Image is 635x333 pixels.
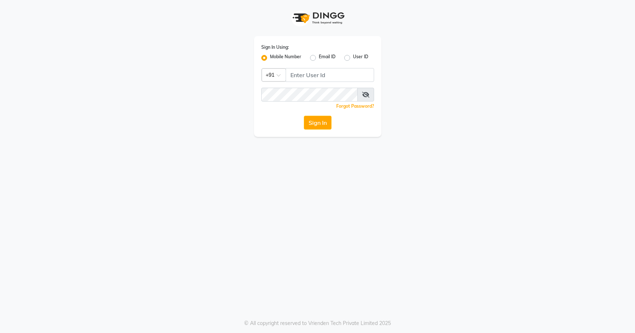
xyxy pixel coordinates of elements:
img: logo1.svg [289,7,347,29]
label: User ID [353,53,368,62]
label: Sign In Using: [261,44,289,51]
input: Username [261,88,358,102]
label: Mobile Number [270,53,301,62]
button: Sign In [304,116,332,130]
a: Forgot Password? [336,103,374,109]
input: Username [286,68,374,82]
label: Email ID [319,53,336,62]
